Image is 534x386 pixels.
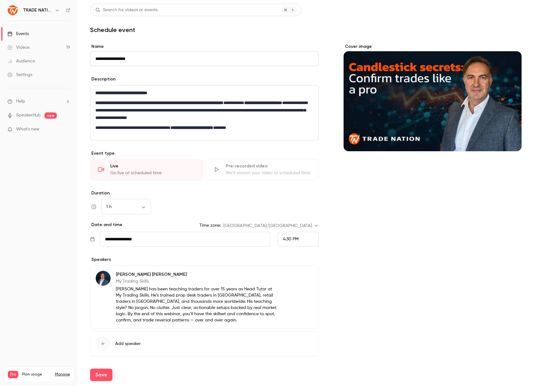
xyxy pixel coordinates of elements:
[90,222,122,228] p: Date and time
[226,163,311,169] div: Pre-recorded video
[7,31,29,37] div: Events
[90,265,319,329] div: Philip Konchar[PERSON_NAME] [PERSON_NAME]My Trading Skills[PERSON_NAME] has been teaching traders...
[22,372,51,377] span: Plan usage
[344,43,522,50] label: Cover image
[344,43,522,151] section: Cover image
[16,98,25,105] span: Help
[199,222,221,229] label: Time zone:
[115,341,141,347] span: Add speaker
[90,43,319,50] label: Name
[226,170,311,176] div: We'll stream your video at scheduled time
[8,5,18,15] img: TRADE NATION
[96,271,111,286] img: Philip Konchar
[23,7,52,13] h6: TRADE NATION
[95,7,157,13] div: Search for videos or events
[90,85,319,140] section: description
[110,170,195,176] div: Go live at scheduled time
[55,372,70,377] a: Manage
[101,204,151,210] div: 1 h
[90,76,116,82] label: Description
[283,237,299,241] span: 4:30 PM
[90,150,319,157] p: Event type
[8,371,18,378] span: Pro
[116,278,278,284] p: My Trading Skills
[44,112,57,119] span: new
[206,159,319,180] div: Pre-recorded videoWe'll stream your video at scheduled time
[116,286,278,323] p: [PERSON_NAME] has been teaching traders for over 15 years as Head Tutor at My Trading Skills. He’...
[110,163,195,169] div: Live
[90,190,319,196] label: Duration
[90,369,112,381] button: Save
[90,26,522,34] h1: Schedule event
[90,159,203,180] div: LiveGo live at scheduled time
[7,44,30,51] div: Videos
[90,257,319,263] p: Speakers
[16,112,41,119] a: SpeakerHub
[90,85,318,140] div: editor
[16,126,39,133] span: What's new
[7,98,70,105] li: help-dropdown-opener
[7,58,35,64] div: Audience
[223,223,319,229] div: [GEOGRAPHIC_DATA]/[GEOGRAPHIC_DATA]
[7,72,32,78] div: Settings
[116,271,278,278] p: [PERSON_NAME] [PERSON_NAME]
[90,331,319,356] button: Add speaker
[278,232,319,247] div: From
